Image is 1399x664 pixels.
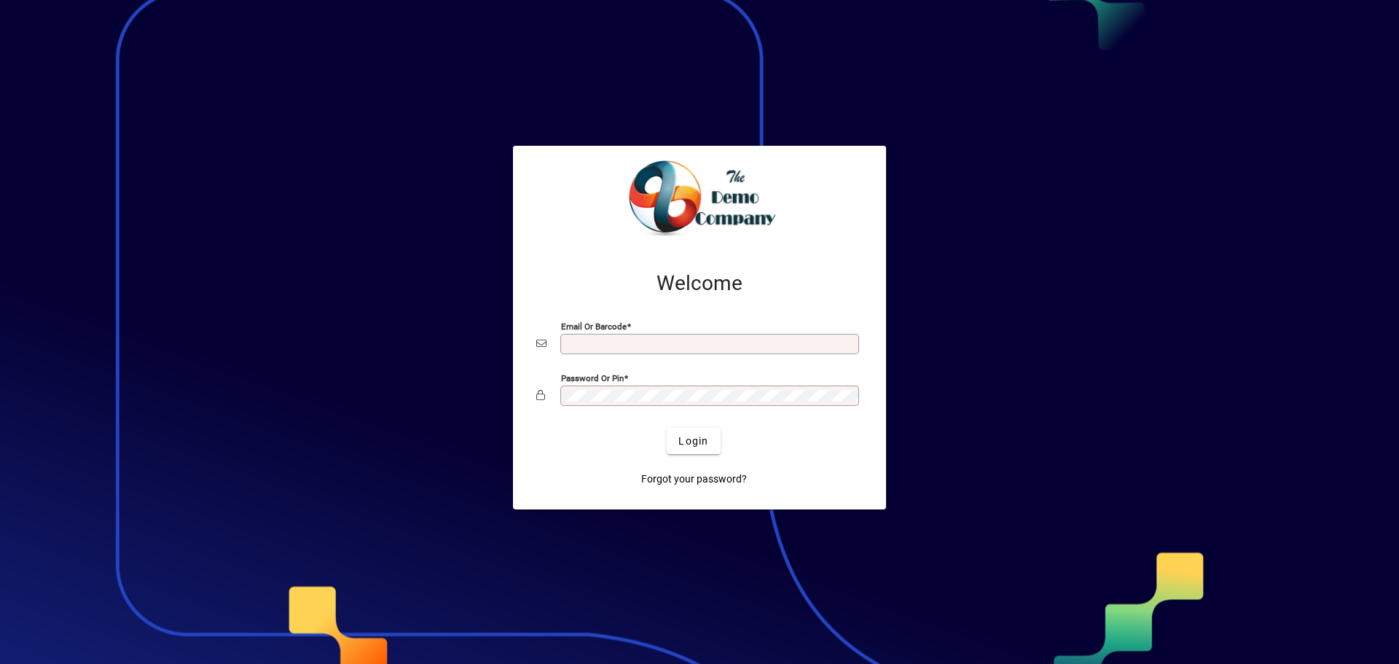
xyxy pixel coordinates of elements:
button: Login [667,428,720,454]
span: Forgot your password? [641,472,747,487]
a: Forgot your password? [635,466,753,492]
mat-label: Email or Barcode [561,321,627,332]
h2: Welcome [536,271,863,296]
span: Login [678,434,708,449]
mat-label: Password or Pin [561,373,624,383]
